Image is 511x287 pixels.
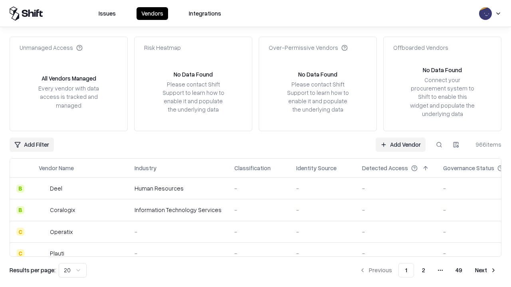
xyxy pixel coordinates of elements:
[16,206,24,214] div: B
[398,263,414,277] button: 1
[234,184,283,193] div: -
[39,164,74,172] div: Vendor Name
[10,138,54,152] button: Add Filter
[42,74,96,83] div: All Vendors Managed
[50,184,62,193] div: Deel
[174,70,213,79] div: No Data Found
[376,138,426,152] a: Add Vendor
[409,76,475,118] div: Connect your procurement system to Shift to enable this widget and populate the underlying data
[184,7,226,20] button: Integrations
[362,249,430,258] div: -
[135,206,222,214] div: Information Technology Services
[296,206,349,214] div: -
[362,228,430,236] div: -
[393,43,448,52] div: Offboarded Vendors
[16,228,24,236] div: C
[10,266,55,274] p: Results per page:
[296,249,349,258] div: -
[135,228,222,236] div: -
[234,228,283,236] div: -
[39,228,47,236] img: Operatix
[135,184,222,193] div: Human Resources
[362,164,408,172] div: Detected Access
[355,263,501,277] nav: pagination
[449,263,469,277] button: 49
[469,140,501,149] div: 966 items
[470,263,501,277] button: Next
[296,228,349,236] div: -
[234,249,283,258] div: -
[39,249,47,257] img: Plauti
[36,84,102,109] div: Every vendor with data access is tracked and managed
[135,164,156,172] div: Industry
[234,206,283,214] div: -
[423,66,462,74] div: No Data Found
[416,263,432,277] button: 2
[50,206,75,214] div: Coralogix
[16,249,24,257] div: C
[144,43,181,52] div: Risk Heatmap
[296,184,349,193] div: -
[443,164,494,172] div: Governance Status
[362,184,430,193] div: -
[16,185,24,193] div: B
[135,249,222,258] div: -
[20,43,83,52] div: Unmanaged Access
[269,43,348,52] div: Over-Permissive Vendors
[160,80,226,114] div: Please contact Shift Support to learn how to enable it and populate the underlying data
[39,185,47,193] img: Deel
[50,249,64,258] div: Plauti
[296,164,337,172] div: Identity Source
[94,7,121,20] button: Issues
[298,70,337,79] div: No Data Found
[39,206,47,214] img: Coralogix
[137,7,168,20] button: Vendors
[234,164,271,172] div: Classification
[285,80,351,114] div: Please contact Shift Support to learn how to enable it and populate the underlying data
[50,228,73,236] div: Operatix
[362,206,430,214] div: -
